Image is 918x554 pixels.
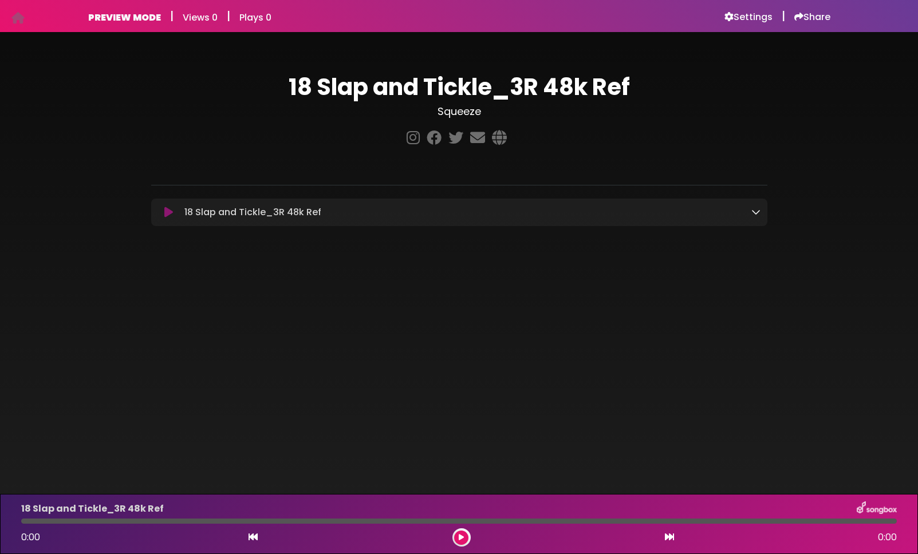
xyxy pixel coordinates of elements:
h6: Views 0 [183,12,218,23]
h5: | [782,9,785,23]
h5: | [170,9,174,23]
h6: Plays 0 [239,12,271,23]
h3: Squeeze [151,105,767,118]
h6: PREVIEW MODE [88,12,161,23]
a: Share [794,11,830,23]
h5: | [227,9,230,23]
h1: 18 Slap and Tickle_3R 48k Ref [151,73,767,101]
a: Settings [724,11,773,23]
p: 18 Slap and Tickle_3R 48k Ref [184,205,321,219]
